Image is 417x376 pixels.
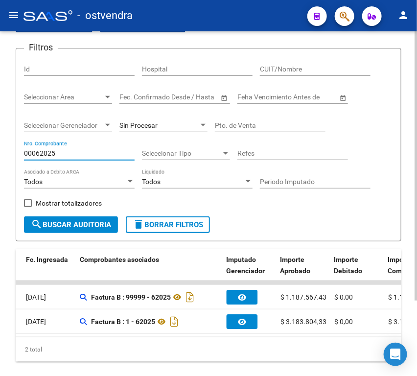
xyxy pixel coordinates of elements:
button: Buscar Auditoria [24,216,118,233]
datatable-header-cell: Comprobantes asociados [76,249,223,282]
span: Buscar Auditoria [31,220,111,229]
span: Seleccionar Tipo [142,149,221,158]
span: Importe Aprobado [280,256,311,275]
div: Open Intercom Messenger [384,343,407,366]
button: Open calendar [338,93,348,103]
span: [DATE] [26,293,46,301]
span: Sin Procesar [119,121,158,129]
span: Todos [24,178,43,186]
span: $ 1.187.567,43 [280,293,326,301]
datatable-header-cell: Importe Aprobado [277,249,330,282]
span: Seleccionar Area [24,93,103,101]
span: Importe Debitado [334,256,363,275]
span: Imputado Gerenciador [227,256,265,275]
mat-icon: menu [8,9,20,21]
mat-icon: delete [133,218,144,230]
span: $ 3.183.804,33 [280,318,326,326]
span: $ 0,00 [334,293,353,301]
span: Fc. Ingresada [26,256,68,263]
datatable-header-cell: Importe Debitado [330,249,384,282]
button: Borrar Filtros [126,216,210,233]
span: Borrar Filtros [133,220,203,229]
strong: Factura B : 99999 - 62025 [91,293,171,301]
span: [DATE] [26,318,46,326]
span: Seleccionar Gerenciador [24,121,103,130]
span: Comprobantes asociados [80,256,159,263]
input: End date [158,93,206,101]
span: - ostvendra [77,5,133,26]
span: Todos [142,178,161,186]
datatable-header-cell: Fc. Ingresada [22,249,76,282]
button: Open calendar [219,93,229,103]
span: $ 0,00 [334,318,353,326]
strong: Factura B : 1 - 62025 [91,318,155,326]
div: 2 total [16,337,401,362]
mat-icon: person [397,9,409,21]
i: Descargar documento [168,314,181,329]
input: Start date [119,93,150,101]
mat-icon: search [31,218,43,230]
h3: Filtros [24,41,58,54]
i: Descargar documento [184,289,196,305]
span: Mostrar totalizadores [36,197,102,209]
datatable-header-cell: Imputado Gerenciador [223,249,277,282]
